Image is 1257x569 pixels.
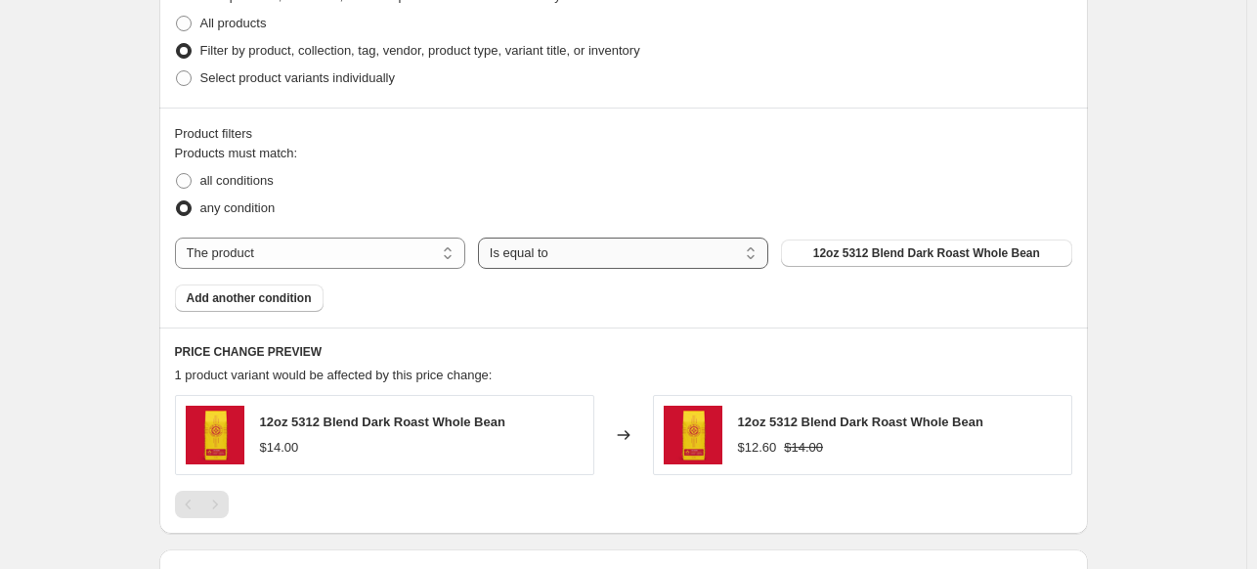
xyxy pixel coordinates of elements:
[260,438,299,458] div: $14.00
[175,124,1072,144] div: Product filters
[813,245,1040,261] span: 12oz 5312 Blend Dark Roast Whole Bean
[175,146,298,160] span: Products must match:
[175,368,493,382] span: 1 product variant would be affected by this price change:
[738,415,983,429] span: 12oz 5312 Blend Dark Roast Whole Bean
[260,415,505,429] span: 12oz 5312 Blend Dark Roast Whole Bean
[200,70,395,85] span: Select product variants individually
[200,200,276,215] span: any condition
[187,290,312,306] span: Add another condition
[175,284,324,312] button: Add another condition
[738,438,777,458] div: $12.60
[200,173,274,188] span: all conditions
[781,240,1071,267] button: 12oz 5312 Blend Dark Roast Whole Bean
[200,16,267,30] span: All products
[664,406,722,464] img: NMPC_12oz_5312Dark_clrbk_8f48f8e2-c043-4667-bd3f-bf4881b388bc_80x.png
[175,491,229,518] nav: Pagination
[186,406,244,464] img: NMPC_12oz_5312Dark_clrbk_8f48f8e2-c043-4667-bd3f-bf4881b388bc_80x.png
[784,438,823,458] strike: $14.00
[200,43,640,58] span: Filter by product, collection, tag, vendor, product type, variant title, or inventory
[175,344,1072,360] h6: PRICE CHANGE PREVIEW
